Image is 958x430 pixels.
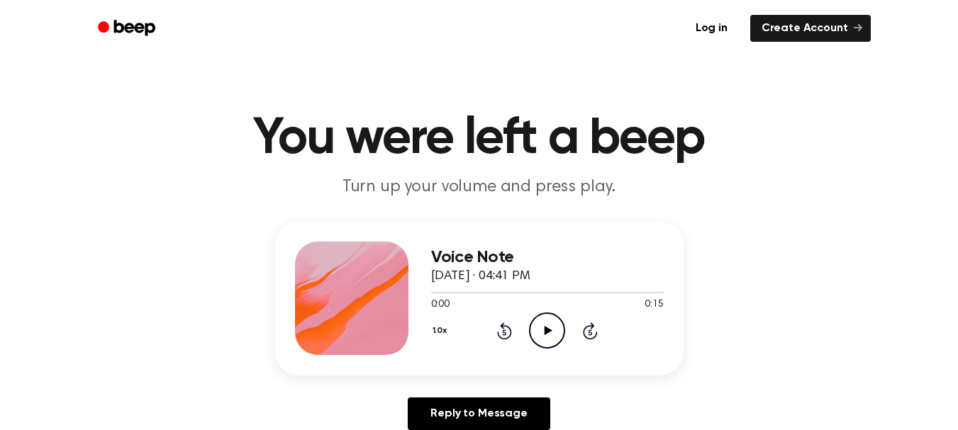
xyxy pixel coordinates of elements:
h3: Voice Note [431,248,664,267]
h1: You were left a beep [116,113,842,164]
p: Turn up your volume and press play. [207,176,752,199]
span: 0:15 [645,298,663,312]
span: [DATE] · 04:41 PM [431,270,530,283]
a: Beep [88,15,168,43]
a: Reply to Message [408,397,550,430]
button: 1.0x [431,319,452,343]
a: Log in [681,12,742,45]
span: 0:00 [431,298,450,312]
a: Create Account [750,15,871,42]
